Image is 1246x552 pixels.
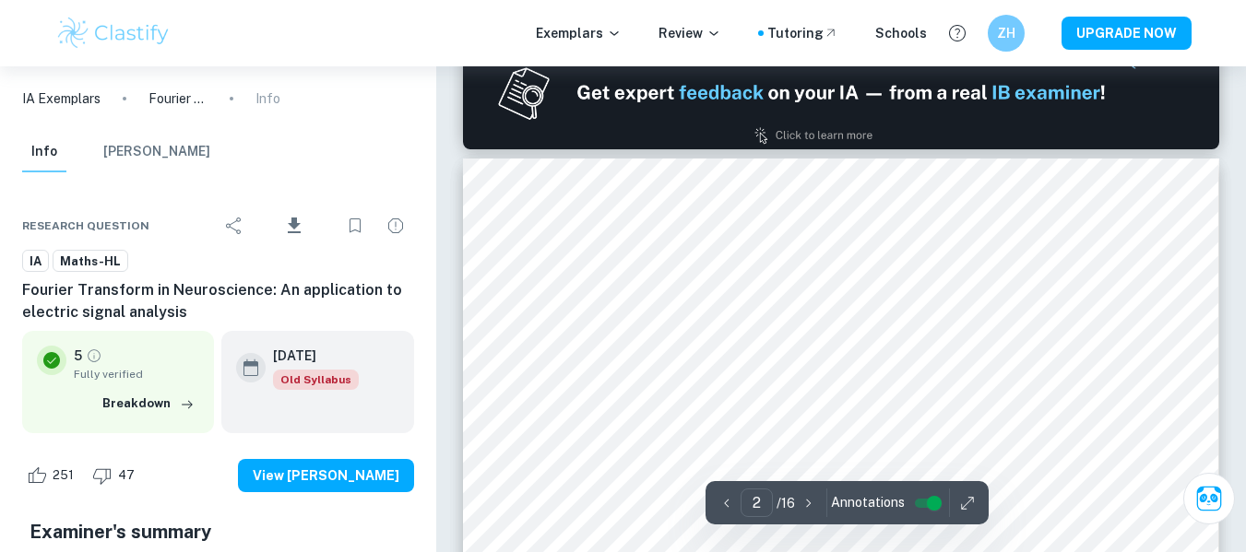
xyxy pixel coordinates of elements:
[30,518,407,546] h5: Examiner's summary
[42,466,84,485] span: 251
[22,461,84,490] div: Like
[238,459,414,492] button: View [PERSON_NAME]
[1183,473,1235,524] button: Ask Clai
[74,346,82,366] p: 5
[273,370,359,390] span: Old Syllabus
[98,390,199,417] button: Breakdown
[377,207,414,244] div: Report issue
[22,132,66,172] button: Info
[88,461,145,490] div: Dislike
[53,250,128,273] a: Maths-HL
[273,370,359,390] div: Although this IA is written for the old math syllabus (last exam in November 2020), the current I...
[55,15,172,52] img: Clastify logo
[273,346,344,366] h6: [DATE]
[103,132,210,172] button: [PERSON_NAME]
[942,18,973,49] button: Help and Feedback
[988,15,1025,52] button: ZH
[22,250,49,273] a: IA
[255,88,280,109] p: Info
[995,23,1016,43] h6: ZH
[875,23,927,43] a: Schools
[22,279,414,323] h6: Fourier Transform in Neuroscience: An application to electric signal analysis
[22,217,149,234] span: Research question
[22,88,101,109] a: IA Exemplars
[108,466,145,485] span: 47
[23,253,48,271] span: IA
[216,207,253,244] div: Share
[256,202,333,250] div: Download
[74,366,199,382] span: Fully verified
[831,493,905,512] span: Annotations
[337,207,374,244] div: Bookmark
[767,23,838,43] a: Tutoring
[1062,17,1192,50] button: UPGRADE NOW
[536,23,622,43] p: Exemplars
[86,347,102,364] a: Grade fully verified
[148,88,208,109] p: Fourier Transform in Neuroscience: An application to electric signal analysis
[659,23,721,43] p: Review
[777,493,795,513] p: / 16
[463,36,1219,149] img: Ad
[53,253,127,271] span: Maths-HL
